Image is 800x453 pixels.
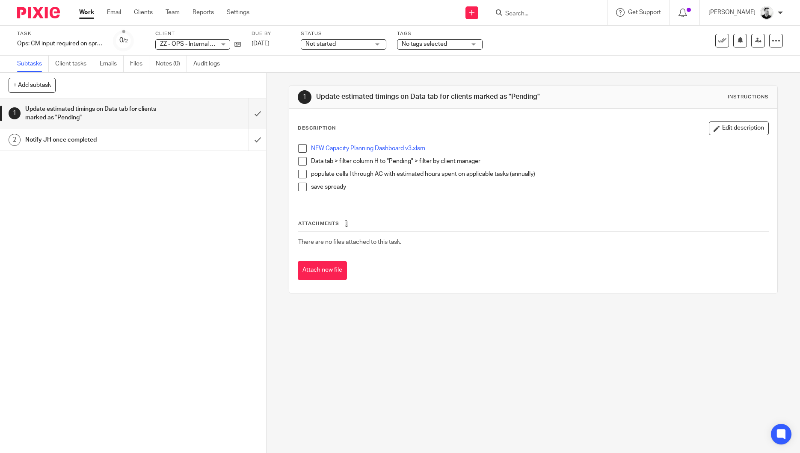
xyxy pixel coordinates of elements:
[79,8,94,17] a: Work
[252,30,290,37] label: Due by
[252,41,270,47] span: [DATE]
[402,41,447,47] span: No tags selected
[160,41,221,47] span: ZZ - OPS - Internal Ops
[130,56,149,72] a: Files
[311,183,768,191] p: save spready
[25,103,169,124] h1: Update estimated timings on Data tab for clients marked as "Pending"
[107,8,121,17] a: Email
[17,39,103,48] div: Ops: CM input required on spready
[298,261,347,280] button: Attach new file
[9,78,56,92] button: + Add subtask
[17,56,49,72] a: Subtasks
[25,133,169,146] h1: Notify JH once completed
[728,94,769,101] div: Instructions
[316,92,551,101] h1: Update estimated timings on Data tab for clients marked as "Pending"
[9,107,21,119] div: 1
[760,6,773,20] img: Dave_2025.jpg
[17,30,103,37] label: Task
[311,157,768,166] p: Data tab > filter column H to "Pending" > filter by client manager
[504,10,581,18] input: Search
[193,56,226,72] a: Audit logs
[298,239,401,245] span: There are no files attached to this task.
[193,8,214,17] a: Reports
[55,56,93,72] a: Client tasks
[119,36,128,45] div: 0
[134,8,153,17] a: Clients
[9,134,21,146] div: 2
[17,7,60,18] img: Pixie
[123,38,128,43] small: /2
[397,30,483,37] label: Tags
[709,121,769,135] button: Edit description
[298,221,339,226] span: Attachments
[298,125,336,132] p: Description
[227,8,249,17] a: Settings
[311,145,425,151] a: NEW Capacity Planning Dashboard v3.xlsm
[156,56,187,72] a: Notes (0)
[166,8,180,17] a: Team
[628,9,661,15] span: Get Support
[298,90,311,104] div: 1
[708,8,756,17] p: [PERSON_NAME]
[301,30,386,37] label: Status
[155,30,241,37] label: Client
[100,56,124,72] a: Emails
[311,170,768,178] p: populate cells I through AC with estimated hours spent on applicable tasks (annually)
[305,41,336,47] span: Not started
